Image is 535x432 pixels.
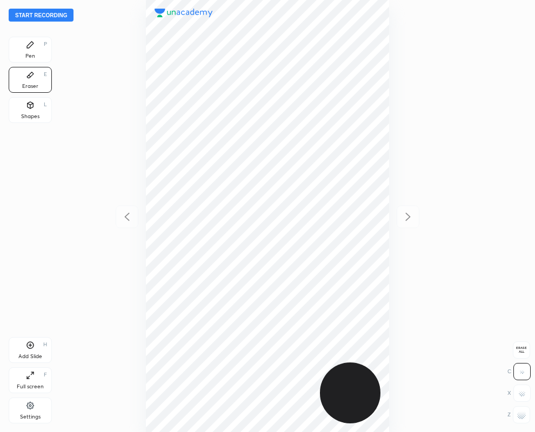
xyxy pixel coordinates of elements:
div: Shapes [21,114,39,119]
div: C [507,363,531,380]
div: Add Slide [18,354,42,359]
div: Eraser [22,84,38,89]
div: Z [507,406,530,423]
span: Erase all [513,346,530,354]
div: E [44,72,47,77]
button: Start recording [9,9,73,22]
img: logo.38c385cc.svg [155,9,213,17]
div: P [44,42,47,47]
div: Pen [25,53,35,59]
div: Settings [20,414,41,420]
div: L [44,102,47,107]
div: F [44,372,47,378]
div: X [507,385,531,402]
div: Full screen [17,384,44,389]
div: H [43,342,47,347]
